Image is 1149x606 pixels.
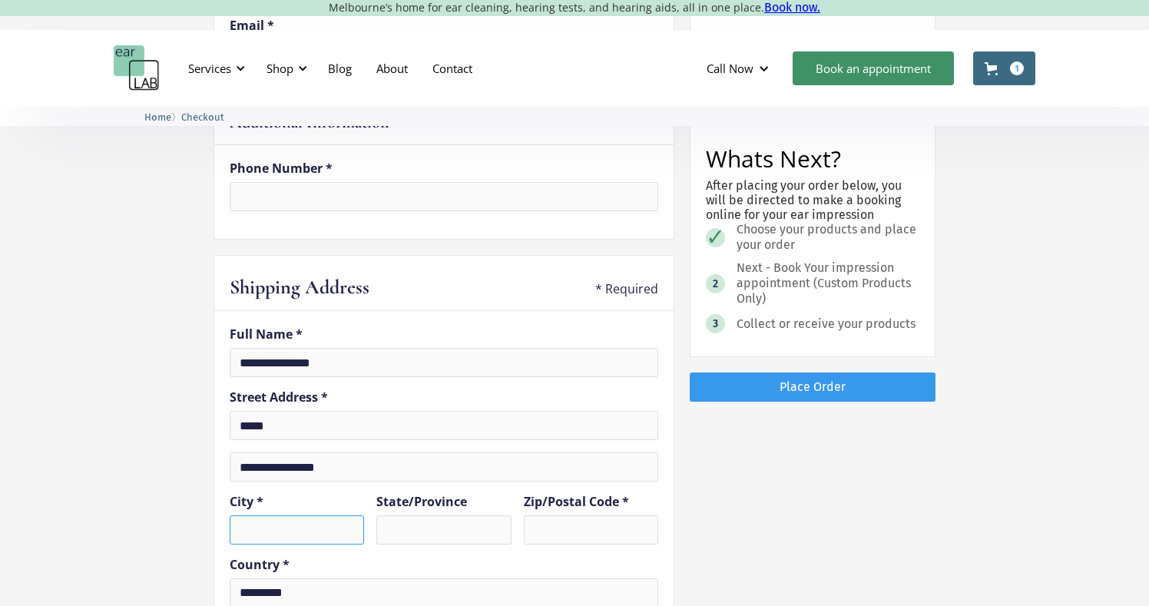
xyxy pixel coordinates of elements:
[376,494,511,509] label: State/Province
[690,373,935,401] a: Place Order
[524,494,658,509] label: Zip/Postal Code *
[595,281,658,296] div: * Required
[144,109,181,125] li: 〉
[713,318,718,329] div: 3
[230,389,658,405] label: Street Address *
[230,274,369,300] h3: Shipping Address
[1010,61,1024,75] div: 1
[737,260,917,306] div: Next - Book Your impression appointment (Custom Products Only)
[188,61,231,76] div: Services
[230,18,658,33] label: Email *
[230,326,658,342] label: Full Name *
[316,46,364,91] a: Blog
[267,61,293,76] div: Shop
[706,147,919,171] h2: Whats Next?
[230,557,658,572] label: Country *
[144,111,171,123] span: Home
[181,111,224,123] span: Checkout
[706,225,725,250] div: ✓
[114,45,160,91] a: home
[230,161,658,176] label: Phone Number *
[737,316,916,332] div: Collect or receive your products
[737,222,917,253] div: Choose your products and place your order
[181,109,224,124] a: Checkout
[230,494,364,509] label: City *
[706,178,919,223] p: After placing your order below, you will be directed to make a booking online for your ear impres...
[973,51,1035,85] a: Open cart containing 1 items
[694,45,785,91] div: Call Now
[713,278,718,290] div: 2
[144,109,171,124] a: Home
[257,45,312,91] div: Shop
[420,46,485,91] a: Contact
[364,46,420,91] a: About
[179,45,250,91] div: Services
[707,61,753,76] div: Call Now
[793,51,954,85] a: Book an appointment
